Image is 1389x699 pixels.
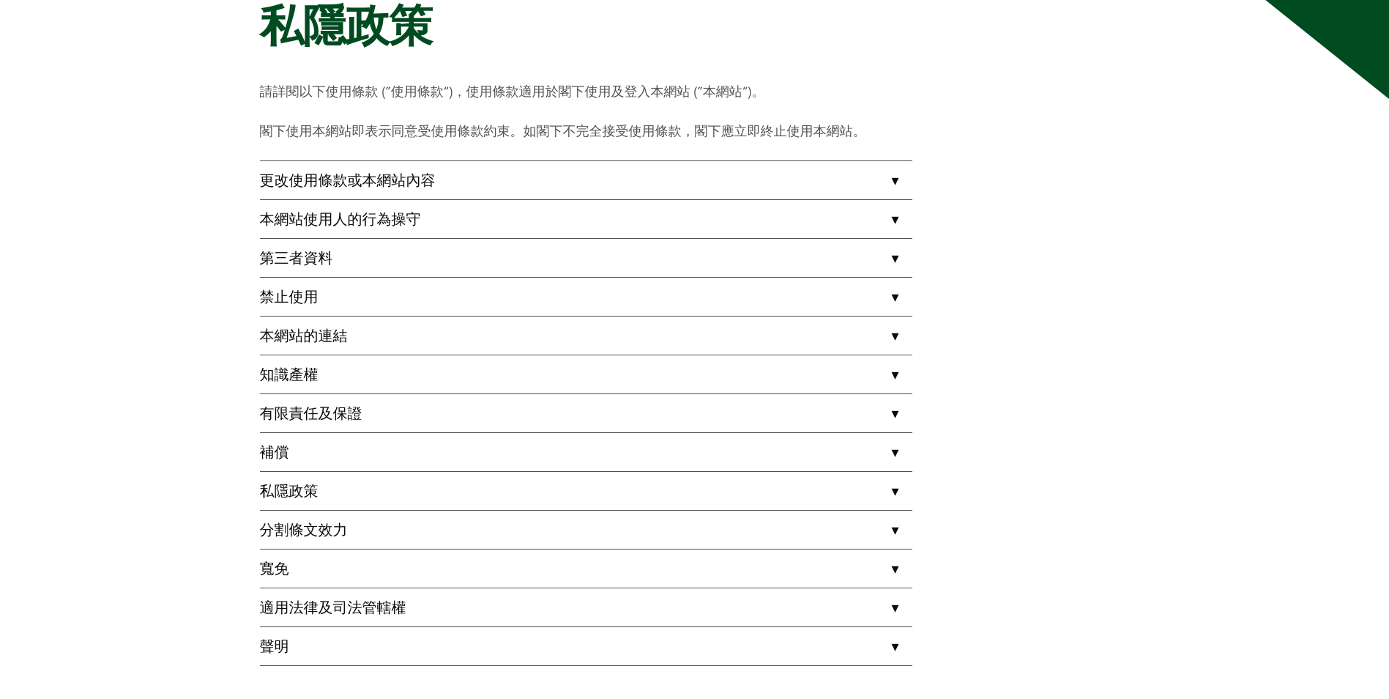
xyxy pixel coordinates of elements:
[260,472,912,510] a: 私隱政策
[260,239,912,277] a: 第三者資料
[260,394,912,432] a: 有限責任及保證
[260,627,912,665] a: 聲明
[260,121,912,141] p: 閣下使用本網站即表示同意受使用條款約束。如閣下不完全接受使用條款，閣下應立即終止使用本網站。
[260,355,912,393] a: 知識產權
[260,161,912,199] a: 更改使用條款或本網站內容
[260,588,912,626] a: 適用法律及司法管轄權
[260,200,912,238] a: 本網站使用人的行為操守
[260,317,912,355] a: 本網站的連結
[260,81,912,101] p: 請詳閱以下使用條款 (“使用條款”)，使用條款適用於閣下使用及登入本網站 (“本網站”)。
[260,433,912,471] a: 補償
[260,550,912,588] a: 寬免
[260,278,912,316] a: 禁止使用
[260,511,912,549] a: 分割條文效力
